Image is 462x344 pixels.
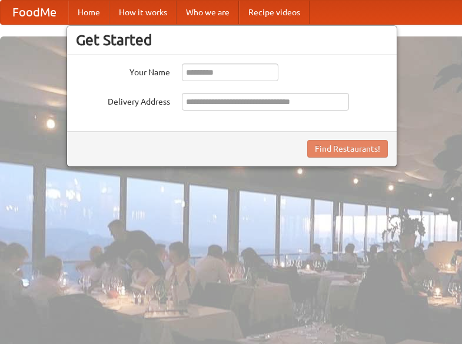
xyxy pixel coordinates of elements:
[76,64,170,78] label: Your Name
[307,140,388,158] button: Find Restaurants!
[76,93,170,108] label: Delivery Address
[68,1,109,24] a: Home
[177,1,239,24] a: Who we are
[76,31,388,49] h3: Get Started
[239,1,310,24] a: Recipe videos
[109,1,177,24] a: How it works
[1,1,68,24] a: FoodMe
